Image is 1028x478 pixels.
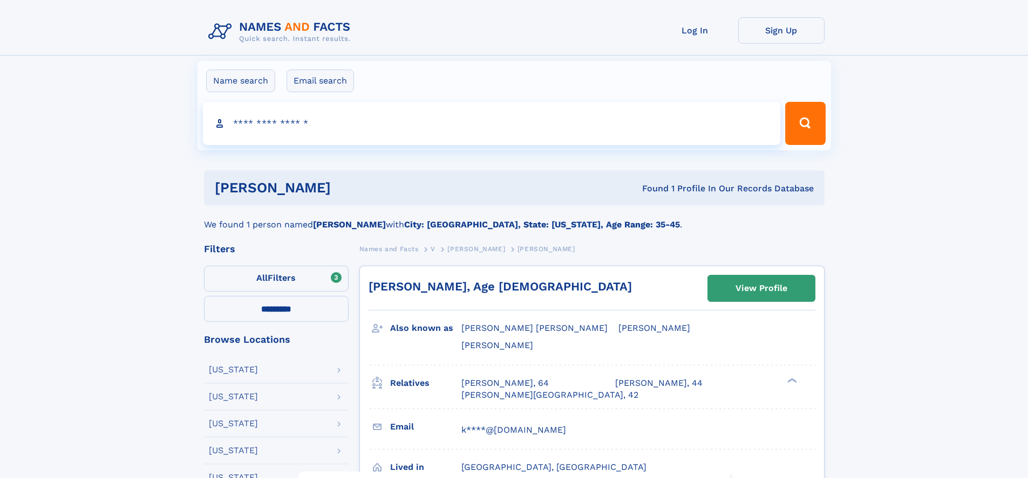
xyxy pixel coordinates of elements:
[618,323,690,333] span: [PERSON_NAME]
[390,374,461,392] h3: Relatives
[486,183,814,195] div: Found 1 Profile In Our Records Database
[209,365,258,374] div: [US_STATE]
[209,446,258,455] div: [US_STATE]
[204,266,349,292] label: Filters
[203,102,781,145] input: search input
[652,17,738,44] a: Log In
[431,245,435,253] span: V
[204,335,349,344] div: Browse Locations
[369,280,632,293] a: [PERSON_NAME], Age [DEMOGRAPHIC_DATA]
[209,419,258,428] div: [US_STATE]
[204,205,825,231] div: We found 1 person named with .
[447,245,505,253] span: [PERSON_NAME]
[461,462,646,472] span: [GEOGRAPHIC_DATA], [GEOGRAPHIC_DATA]
[204,17,359,46] img: Logo Names and Facts
[313,219,386,230] b: [PERSON_NAME]
[390,458,461,476] h3: Lived in
[785,102,825,145] button: Search Button
[461,340,533,350] span: [PERSON_NAME]
[461,377,549,389] a: [PERSON_NAME], 64
[209,392,258,401] div: [US_STATE]
[404,219,680,230] b: City: [GEOGRAPHIC_DATA], State: [US_STATE], Age Range: 35-45
[431,242,435,255] a: V
[215,181,487,195] h1: [PERSON_NAME]
[461,389,638,401] a: [PERSON_NAME][GEOGRAPHIC_DATA], 42
[447,242,505,255] a: [PERSON_NAME]
[738,17,825,44] a: Sign Up
[390,418,461,436] h3: Email
[390,319,461,337] h3: Also known as
[785,377,798,384] div: ❯
[359,242,419,255] a: Names and Facts
[461,323,608,333] span: [PERSON_NAME] [PERSON_NAME]
[287,70,354,92] label: Email search
[204,244,349,254] div: Filters
[708,275,815,301] a: View Profile
[736,276,787,301] div: View Profile
[256,273,268,283] span: All
[615,377,703,389] a: [PERSON_NAME], 44
[518,245,575,253] span: [PERSON_NAME]
[206,70,275,92] label: Name search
